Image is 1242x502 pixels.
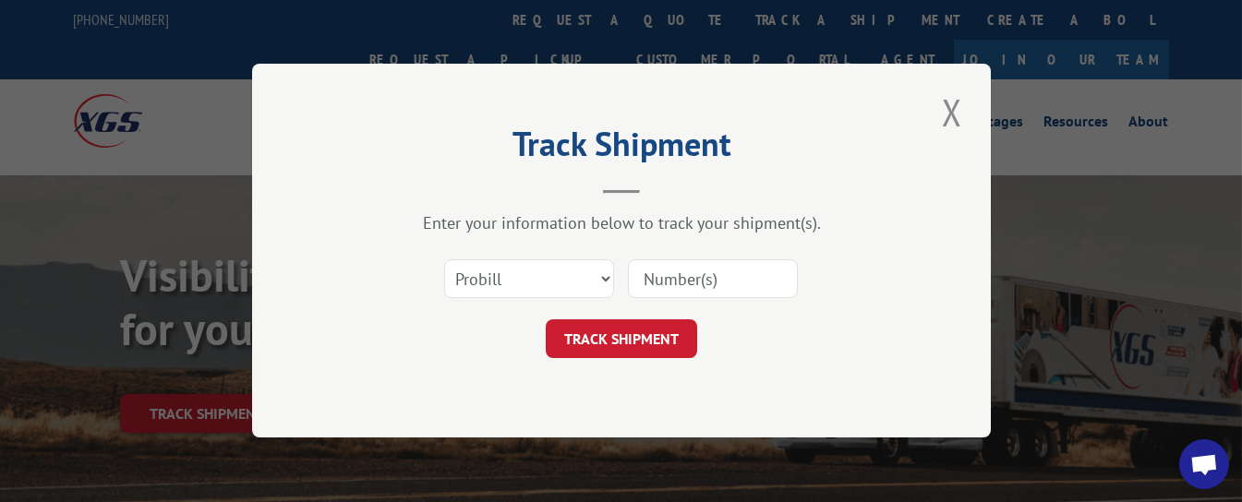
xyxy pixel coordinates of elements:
[344,213,898,234] div: Enter your information below to track your shipment(s).
[936,87,968,137] button: Close modal
[628,260,798,299] input: Number(s)
[1179,439,1229,489] a: Open chat
[344,131,898,166] h2: Track Shipment
[546,320,697,359] button: TRACK SHIPMENT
